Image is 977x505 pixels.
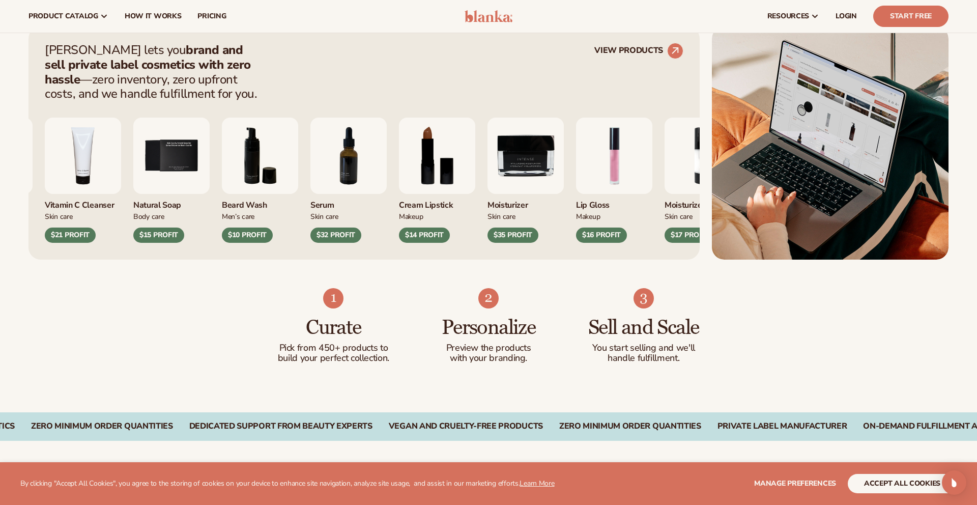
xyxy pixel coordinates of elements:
img: Pink lip gloss. [576,118,652,194]
img: logo [465,10,513,22]
div: $14 PROFIT [399,228,450,243]
div: Cream Lipstick [399,194,475,211]
span: Manage preferences [754,479,836,488]
img: Nature bar of soap. [133,118,210,194]
div: 4 / 9 [45,118,121,243]
strong: brand and sell private label cosmetics with zero hassle [45,42,251,88]
div: 1 / 9 [576,118,652,243]
div: Moisturizer [665,194,741,211]
button: Manage preferences [754,474,836,493]
button: accept all cookies [848,474,957,493]
span: resources [767,12,809,20]
div: Skin Care [310,211,387,221]
div: $10 PROFIT [222,228,273,243]
p: Pick from 450+ products to build your perfect collection. [276,343,391,363]
p: with your branding. [432,353,546,363]
div: Lip Gloss [576,194,652,211]
span: How It Works [125,12,182,20]
h3: Curate [276,317,391,339]
div: $35 PROFIT [487,228,538,243]
div: 9 / 9 [487,118,564,243]
div: DEDICATED SUPPORT FROM BEAUTY EXPERTS [189,422,372,431]
div: Body Care [133,211,210,221]
img: Shopify Image 5 [478,288,499,308]
p: [PERSON_NAME] lets you —zero inventory, zero upfront costs, and we handle fulfillment for you. [45,43,264,101]
img: Collagen and retinol serum. [310,118,387,194]
img: Shopify Image 4 [323,288,343,308]
span: product catalog [28,12,98,20]
div: Serum [310,194,387,211]
img: Luxury cream lipstick. [399,118,475,194]
div: 6 / 9 [222,118,298,243]
div: ZERO MINIMUM ORDER QUANTITIES [31,422,173,431]
img: Shopify Image 6 [634,288,654,308]
div: Skin Care [665,211,741,221]
p: You start selling and we'll [586,343,701,353]
a: Learn More [520,479,554,488]
div: 8 / 9 [399,118,475,243]
div: $16 PROFIT [576,228,627,243]
h3: Personalize [432,317,546,339]
div: Makeup [399,211,475,221]
div: $15 PROFIT [133,228,184,243]
div: Natural Soap [133,194,210,211]
img: Moisturizing lotion. [665,118,741,194]
div: Beard Wash [222,194,298,211]
img: Shopify Image 2 [712,26,949,260]
div: Open Intercom Messenger [942,470,966,495]
div: Men’s Care [222,211,298,221]
p: Preview the products [432,343,546,353]
img: Foaming beard wash. [222,118,298,194]
div: Skin Care [487,211,564,221]
div: Vitamin C Cleanser [45,194,121,211]
h3: Sell and Scale [586,317,701,339]
div: Makeup [576,211,652,221]
a: Start Free [873,6,949,27]
div: Zero Minimum Order Quantities [559,422,701,431]
a: VIEW PRODUCTS [594,43,683,59]
div: Moisturizer [487,194,564,211]
div: PRIVATE LABEL MANUFACTURER [717,422,847,431]
p: By clicking "Accept All Cookies", you agree to the storing of cookies on your device to enhance s... [20,480,555,488]
div: $32 PROFIT [310,228,361,243]
div: Vegan and Cruelty-Free Products [389,422,543,431]
div: 2 / 9 [665,118,741,243]
img: Vitamin c cleanser. [45,118,121,194]
div: $17 PROFIT [665,228,715,243]
img: Moisturizer. [487,118,564,194]
span: pricing [197,12,226,20]
div: 7 / 9 [310,118,387,243]
p: handle fulfillment. [586,353,701,363]
span: LOGIN [836,12,857,20]
div: 5 / 9 [133,118,210,243]
div: Skin Care [45,211,121,221]
div: $21 PROFIT [45,228,96,243]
